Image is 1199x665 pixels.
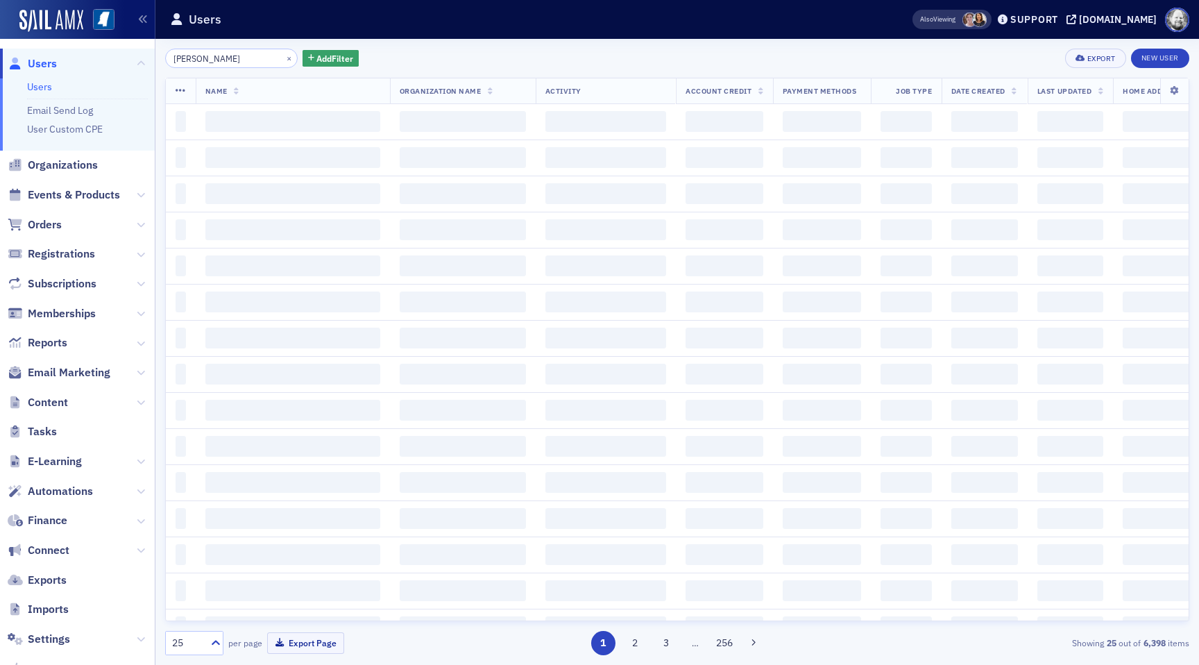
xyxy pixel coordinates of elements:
button: [DOMAIN_NAME] [1066,15,1162,24]
span: ‌ [783,219,861,240]
a: Tasks [8,424,57,439]
span: ‌ [400,111,526,132]
a: Connect [8,543,69,558]
span: ‌ [205,364,381,385]
span: ‌ [176,508,186,529]
button: 1 [591,631,615,655]
span: ‌ [1037,292,1103,312]
span: ‌ [205,580,381,601]
span: ‌ [686,472,763,493]
a: SailAMX [19,10,83,32]
span: ‌ [545,616,666,637]
span: Last Updated [1037,86,1091,96]
span: ‌ [951,616,1017,637]
span: ‌ [1037,472,1103,493]
span: ‌ [881,400,932,421]
span: ‌ [783,328,861,348]
span: ‌ [881,219,932,240]
span: Users [28,56,57,71]
span: ‌ [176,183,186,204]
label: per page [228,637,262,649]
span: ‌ [783,472,861,493]
span: ‌ [783,364,861,385]
span: Payment Methods [783,86,857,96]
span: ‌ [205,436,381,457]
span: Registrations [28,246,95,262]
span: ‌ [881,147,932,168]
span: ‌ [881,183,932,204]
span: ‌ [881,292,932,312]
span: ‌ [951,147,1017,168]
span: ‌ [400,616,526,637]
a: User Custom CPE [27,123,103,135]
span: ‌ [686,219,763,240]
span: ‌ [1037,400,1103,421]
span: Viewing [920,15,955,24]
button: AddFilter [303,50,359,67]
span: ‌ [545,544,666,565]
span: Memberships [28,306,96,321]
span: ‌ [1037,111,1103,132]
span: Name [205,86,228,96]
span: ‌ [881,580,932,601]
span: ‌ [686,580,763,601]
span: ‌ [400,292,526,312]
div: Also [920,15,933,24]
span: ‌ [400,436,526,457]
span: ‌ [951,544,1017,565]
span: ‌ [686,616,763,637]
span: Lydia Carlisle [962,12,977,27]
span: ‌ [881,111,932,132]
a: Organizations [8,158,98,173]
button: 2 [622,631,647,655]
a: Users [8,56,57,71]
span: ‌ [400,219,526,240]
span: ‌ [783,147,861,168]
span: ‌ [400,328,526,348]
span: ‌ [400,472,526,493]
span: ‌ [545,364,666,385]
span: ‌ [686,364,763,385]
span: ‌ [783,400,861,421]
span: ‌ [783,183,861,204]
span: ‌ [400,364,526,385]
span: ‌ [400,508,526,529]
span: ‌ [176,616,186,637]
span: ‌ [400,255,526,276]
input: Search… [165,49,298,68]
a: New User [1131,49,1189,68]
span: ‌ [951,436,1017,457]
span: ‌ [545,111,666,132]
span: ‌ [783,544,861,565]
span: Tasks [28,424,57,439]
button: Export Page [267,632,344,654]
a: Reports [8,335,67,351]
span: ‌ [205,472,381,493]
span: Automations [28,484,93,499]
button: × [283,51,296,64]
span: ‌ [881,544,932,565]
span: ‌ [881,472,932,493]
span: Profile [1165,8,1189,32]
img: SailAMX [93,9,114,31]
span: ‌ [205,508,381,529]
a: Users [27,81,52,93]
span: ‌ [881,508,932,529]
a: Orders [8,217,62,233]
a: Settings [8,632,70,647]
button: Export [1065,49,1125,68]
span: ‌ [205,328,381,348]
span: ‌ [205,255,381,276]
span: Events & Products [28,187,120,203]
span: ‌ [783,292,861,312]
span: ‌ [176,255,186,276]
span: ‌ [686,508,763,529]
div: Export [1087,55,1116,62]
span: ‌ [545,183,666,204]
span: ‌ [176,328,186,348]
span: ‌ [1037,436,1103,457]
span: ‌ [951,292,1017,312]
span: ‌ [783,616,861,637]
span: Email Marketing [28,365,110,380]
span: Activity [545,86,581,96]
